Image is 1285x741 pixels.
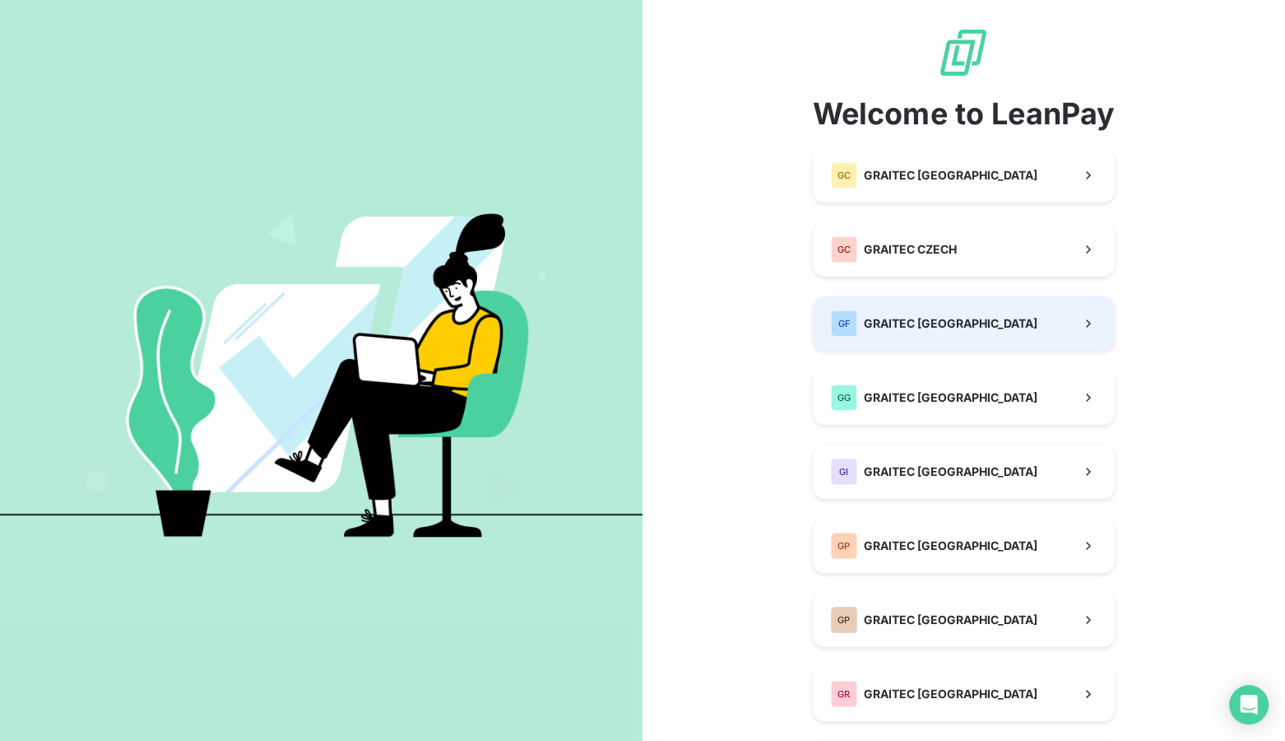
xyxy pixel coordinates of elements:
[864,315,1037,332] span: GRAITEC [GEOGRAPHIC_DATA]
[813,99,1116,128] span: Welcome to LeanPay
[813,370,1116,425] button: GGGRAITEC [GEOGRAPHIC_DATA]
[831,607,857,633] div: GP
[864,538,1037,554] span: GRAITEC [GEOGRAPHIC_DATA]
[831,236,857,263] div: GC
[831,162,857,189] div: GC
[1229,685,1269,725] div: Open Intercom Messenger
[813,148,1116,203] button: GCGRAITEC [GEOGRAPHIC_DATA]
[831,533,857,559] div: GP
[864,389,1037,406] span: GRAITEC [GEOGRAPHIC_DATA]
[813,593,1116,647] button: GPGRAITEC [GEOGRAPHIC_DATA]
[813,222,1116,277] button: GCGRAITEC CZECH
[813,445,1116,499] button: GIGRAITEC [GEOGRAPHIC_DATA]
[864,686,1037,702] span: GRAITEC [GEOGRAPHIC_DATA]
[831,459,857,485] div: GI
[831,310,857,337] div: GF
[937,26,990,79] img: logo sigle
[864,241,957,258] span: GRAITEC CZECH
[864,167,1037,184] span: GRAITEC [GEOGRAPHIC_DATA]
[831,384,857,411] div: GG
[813,296,1116,351] button: GFGRAITEC [GEOGRAPHIC_DATA]
[813,519,1116,573] button: GPGRAITEC [GEOGRAPHIC_DATA]
[813,667,1116,721] button: GRGRAITEC [GEOGRAPHIC_DATA]
[864,464,1037,480] span: GRAITEC [GEOGRAPHIC_DATA]
[864,612,1037,628] span: GRAITEC [GEOGRAPHIC_DATA]
[831,681,857,707] div: GR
